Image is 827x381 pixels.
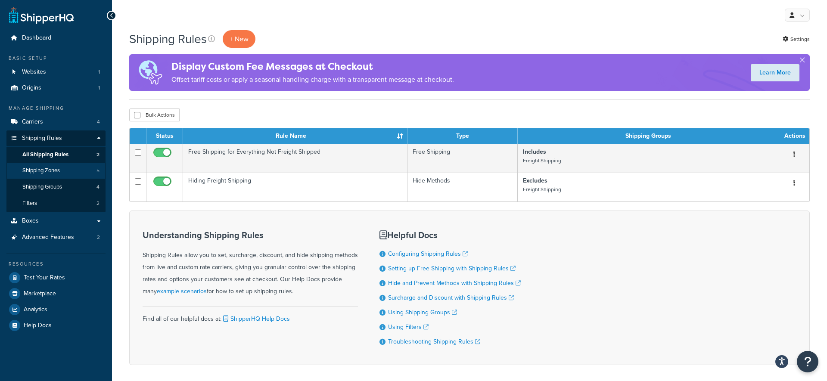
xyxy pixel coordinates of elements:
td: Hide Methods [407,173,518,201]
small: Freight Shipping [523,186,561,193]
p: + New [223,30,255,48]
a: Boxes [6,213,106,229]
td: Free Shipping for Everything Not Freight Shipped [183,144,407,173]
th: Actions [779,128,809,144]
li: Shipping Zones [6,163,106,179]
a: Hide and Prevent Methods with Shipping Rules [388,279,521,288]
a: Shipping Groups 4 [6,179,106,195]
a: All Shipping Rules 2 [6,147,106,163]
span: Help Docs [24,322,52,329]
div: Shipping Rules allow you to set, surcharge, discount, and hide shipping methods from live and cus... [143,230,358,297]
a: Advanced Features 2 [6,229,106,245]
a: Setting up Free Shipping with Shipping Rules [388,264,516,273]
span: Shipping Rules [22,135,62,142]
li: Origins [6,80,106,96]
button: Open Resource Center [797,351,818,372]
a: Using Shipping Groups [388,308,457,317]
td: Free Shipping [407,144,518,173]
span: Marketplace [24,290,56,297]
a: example scenarios [157,287,207,296]
a: Origins 1 [6,80,106,96]
span: Boxes [22,217,39,225]
td: Hiding Freight Shipping [183,173,407,201]
li: Shipping Rules [6,130,106,212]
th: Status [146,128,183,144]
li: Filters [6,195,106,211]
span: 2 [97,234,100,241]
strong: Excludes [523,176,547,185]
div: Manage Shipping [6,105,106,112]
img: duties-banner-06bc72dcb5fe05cb3f9472aba00be2ae8eb53ab6f0d8bb03d382ba314ac3c341.png [129,54,171,91]
h1: Shipping Rules [129,31,207,47]
h3: Helpful Docs [379,230,521,240]
a: Dashboard [6,30,106,46]
div: Resources [6,260,106,268]
span: 2 [96,151,99,158]
span: 5 [96,167,99,174]
span: Analytics [24,306,47,313]
span: 2 [96,200,99,207]
li: Shipping Groups [6,179,106,195]
a: Shipping Rules [6,130,106,146]
a: Learn More [751,64,799,81]
a: Using Filters [388,322,429,331]
span: Shipping Groups [22,183,62,191]
h3: Understanding Shipping Rules [143,230,358,240]
span: Websites [22,68,46,76]
a: Marketplace [6,286,106,301]
a: Carriers 4 [6,114,106,130]
li: Carriers [6,114,106,130]
span: 1 [98,84,100,92]
span: Filters [22,200,37,207]
div: Find all of our helpful docs at: [143,306,358,325]
a: Surcharge and Discount with Shipping Rules [388,293,514,302]
h4: Display Custom Fee Messages at Checkout [171,59,454,74]
th: Rule Name : activate to sort column ascending [183,128,407,144]
a: Troubleshooting Shipping Rules [388,337,480,346]
a: ShipperHQ Help Docs [221,314,290,323]
li: Advanced Features [6,229,106,245]
th: Type [407,128,518,144]
div: Basic Setup [6,55,106,62]
span: 1 [98,68,100,76]
strong: Includes [523,147,546,156]
span: Carriers [22,118,43,126]
span: Origins [22,84,41,92]
li: Websites [6,64,106,80]
span: Dashboard [22,34,51,42]
span: Advanced Features [22,234,74,241]
a: Configuring Shipping Rules [388,249,468,258]
a: Shipping Zones 5 [6,163,106,179]
button: Bulk Actions [129,108,180,121]
span: 4 [96,183,99,191]
a: Settings [783,33,810,45]
th: Shipping Groups [518,128,779,144]
li: All Shipping Rules [6,147,106,163]
span: All Shipping Rules [22,151,68,158]
a: Websites 1 [6,64,106,80]
span: 4 [97,118,100,126]
a: Analytics [6,302,106,317]
a: Help Docs [6,318,106,333]
p: Offset tariff costs or apply a seasonal handling charge with a transparent message at checkout. [171,74,454,86]
a: Filters 2 [6,195,106,211]
span: Shipping Zones [22,167,60,174]
span: Test Your Rates [24,274,65,282]
a: Test Your Rates [6,270,106,285]
a: ShipperHQ Home [9,6,74,24]
small: Freight Shipping [523,157,561,164]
